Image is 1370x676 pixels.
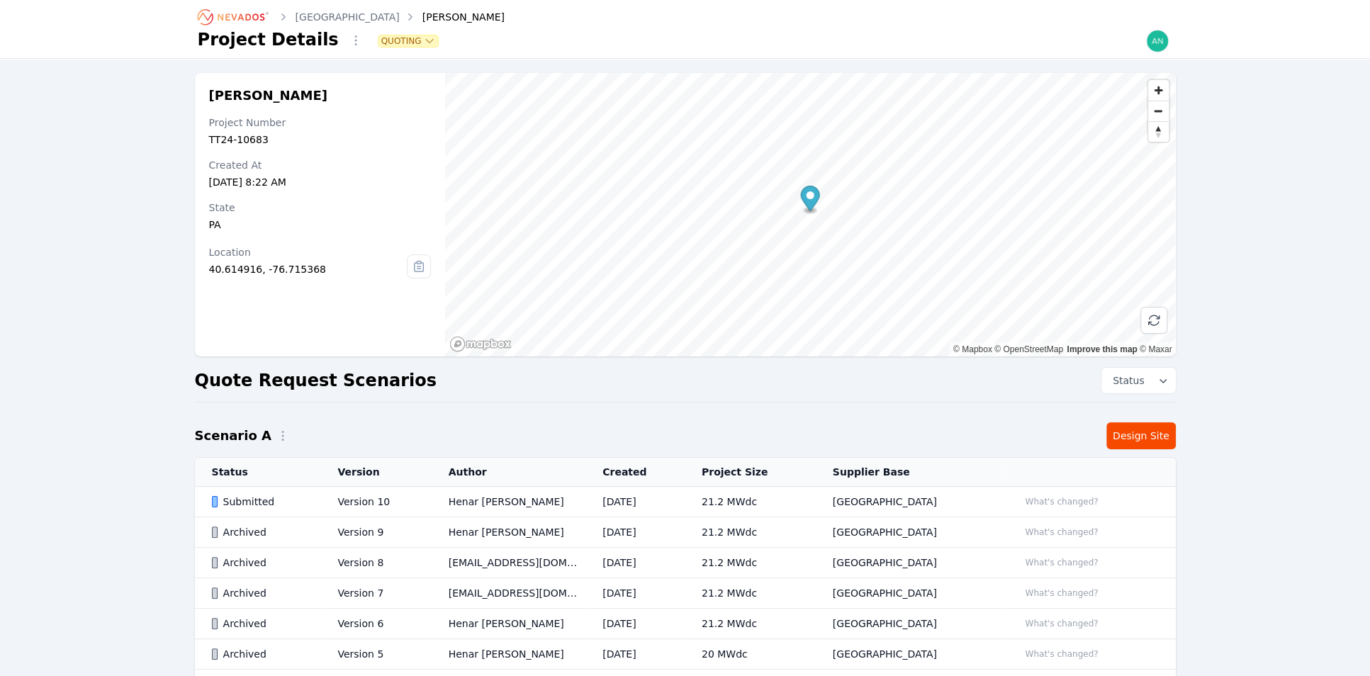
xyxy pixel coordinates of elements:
div: 40.614916, -76.715368 [209,262,408,276]
tr: SubmittedVersion 10Henar [PERSON_NAME][DATE]21.2 MWdc[GEOGRAPHIC_DATA]What's changed? [195,487,1176,517]
td: 21.2 MWdc [685,578,816,609]
tr: ArchivedVersion 7[EMAIL_ADDRESS][DOMAIN_NAME][DATE]21.2 MWdc[GEOGRAPHIC_DATA]What's changed? [195,578,1176,609]
td: [GEOGRAPHIC_DATA] [816,548,1002,578]
tr: ArchivedVersion 8[EMAIL_ADDRESS][DOMAIN_NAME][DATE]21.2 MWdc[GEOGRAPHIC_DATA]What's changed? [195,548,1176,578]
button: What's changed? [1018,616,1104,631]
th: Version [320,458,431,487]
td: Version 8 [320,548,431,578]
a: Mapbox [953,344,992,354]
div: State [209,201,432,215]
div: Created At [209,158,432,172]
th: Supplier Base [816,458,1002,487]
button: Reset bearing to north [1148,121,1169,142]
td: [EMAIL_ADDRESS][DOMAIN_NAME] [432,578,586,609]
h2: [PERSON_NAME] [209,87,432,104]
a: OpenStreetMap [994,344,1063,354]
button: What's changed? [1018,646,1104,662]
td: Henar [PERSON_NAME] [432,639,586,670]
div: Archived [212,586,314,600]
canvas: Map [445,73,1175,356]
div: Archived [212,525,314,539]
th: Project Size [685,458,816,487]
tr: ArchivedVersion 6Henar [PERSON_NAME][DATE]21.2 MWdc[GEOGRAPHIC_DATA]What's changed? [195,609,1176,639]
span: Reset bearing to north [1148,122,1169,142]
td: Version 5 [320,639,431,670]
button: Quoting [378,35,439,47]
td: [DATE] [585,487,685,517]
div: Project Number [209,116,432,130]
tr: ArchivedVersion 5Henar [PERSON_NAME][DATE]20 MWdc[GEOGRAPHIC_DATA]What's changed? [195,639,1176,670]
th: Created [585,458,685,487]
th: Status [195,458,321,487]
button: Zoom in [1148,80,1169,101]
div: Location [209,245,408,259]
a: Design Site [1106,422,1176,449]
a: Maxar [1140,344,1172,354]
div: TT24-10683 [209,133,432,147]
td: 21.2 MWdc [685,609,816,639]
th: Author [432,458,586,487]
td: 20 MWdc [685,639,816,670]
img: andrew@nevados.solar [1146,30,1169,52]
div: [PERSON_NAME] [403,10,505,24]
nav: Breadcrumb [198,6,505,28]
button: What's changed? [1018,555,1104,570]
td: [DATE] [585,609,685,639]
h2: Scenario A [195,426,271,446]
td: Version 9 [320,517,431,548]
td: 21.2 MWdc [685,517,816,548]
td: Henar [PERSON_NAME] [432,487,586,517]
button: Zoom out [1148,101,1169,121]
td: [EMAIL_ADDRESS][DOMAIN_NAME] [432,548,586,578]
td: 21.2 MWdc [685,487,816,517]
td: [GEOGRAPHIC_DATA] [816,639,1002,670]
td: 21.2 MWdc [685,548,816,578]
div: Archived [212,556,314,570]
button: Status [1101,368,1176,393]
td: [DATE] [585,639,685,670]
div: Archived [212,616,314,631]
a: Mapbox homepage [449,336,512,352]
td: [DATE] [585,548,685,578]
td: [DATE] [585,578,685,609]
button: What's changed? [1018,585,1104,601]
td: [DATE] [585,517,685,548]
td: [GEOGRAPHIC_DATA] [816,609,1002,639]
td: [GEOGRAPHIC_DATA] [816,578,1002,609]
h2: Quote Request Scenarios [195,369,437,392]
div: [DATE] 8:22 AM [209,175,432,189]
td: Version 10 [320,487,431,517]
button: What's changed? [1018,494,1104,509]
a: Improve this map [1067,344,1137,354]
h1: Project Details [198,28,339,51]
td: [GEOGRAPHIC_DATA] [816,487,1002,517]
div: Map marker [801,186,820,215]
span: Status [1107,373,1145,388]
a: [GEOGRAPHIC_DATA] [296,10,400,24]
td: Version 7 [320,578,431,609]
div: Archived [212,647,314,661]
button: What's changed? [1018,524,1104,540]
td: Version 6 [320,609,431,639]
div: Submitted [212,495,314,509]
td: Henar [PERSON_NAME] [432,609,586,639]
tr: ArchivedVersion 9Henar [PERSON_NAME][DATE]21.2 MWdc[GEOGRAPHIC_DATA]What's changed? [195,517,1176,548]
div: PA [209,218,432,232]
td: Henar [PERSON_NAME] [432,517,586,548]
td: [GEOGRAPHIC_DATA] [816,517,1002,548]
